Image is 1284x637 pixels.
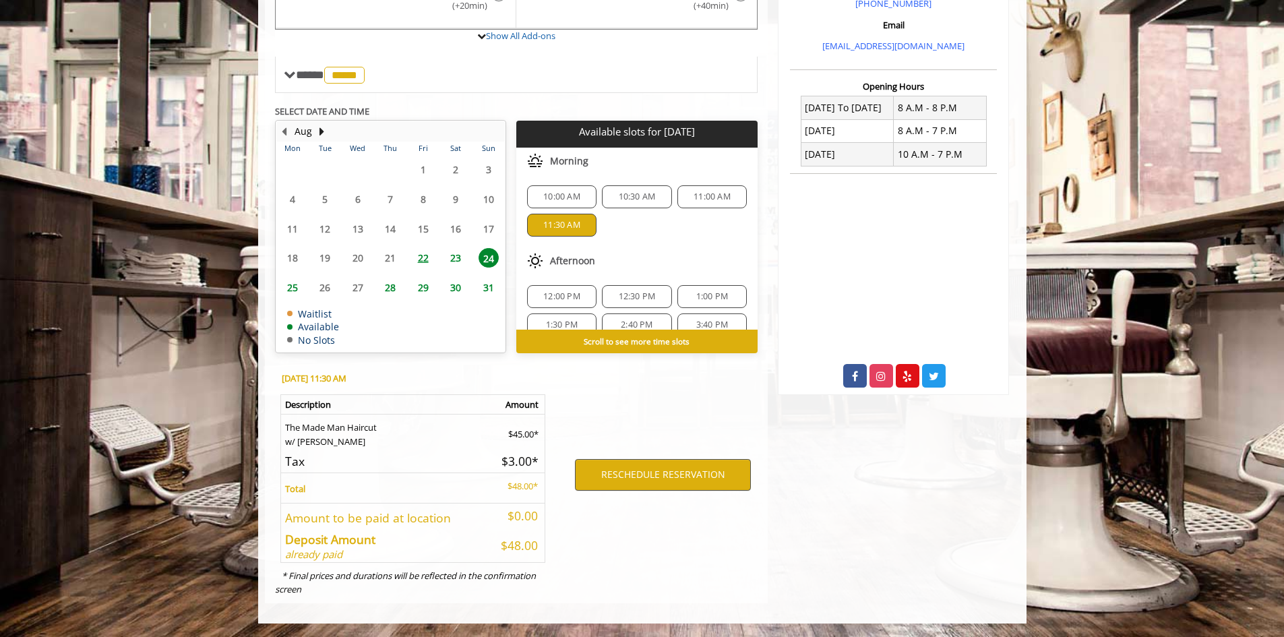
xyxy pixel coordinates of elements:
[309,142,341,155] th: Tue
[276,142,309,155] th: Mon
[696,291,728,302] span: 1:00 PM
[522,126,752,138] p: Available slots for [DATE]
[527,313,597,336] div: 1:30 PM
[317,124,328,139] button: Next Month
[280,414,488,448] td: The Made Man Haircut w/ [PERSON_NAME]
[287,309,339,319] td: Waitlist
[276,273,309,303] td: Select day25
[446,278,466,297] span: 30
[374,142,406,155] th: Thu
[287,322,339,332] td: Available
[894,143,987,166] td: 10 A.M - 7 P.M
[439,243,472,273] td: Select day23
[413,248,433,268] span: 22
[285,483,305,495] b: Total
[550,255,595,266] span: Afternoon
[492,479,538,493] p: $48.00*
[439,273,472,303] td: Select day30
[472,243,505,273] td: Select day24
[472,142,505,155] th: Sun
[543,220,580,231] span: 11:30 AM
[575,459,751,490] button: RESCHEDULE RESERVATION
[285,398,331,411] b: Description
[446,248,466,268] span: 23
[275,570,536,596] i: * Final prices and durations will be reflected in the confirmation screen
[619,191,656,202] span: 10:30 AM
[472,273,505,303] td: Select day31
[801,143,894,166] td: [DATE]
[602,313,671,336] div: 2:40 PM
[285,512,482,524] h5: Amount to be paid at location
[527,285,597,308] div: 12:00 PM
[543,291,580,302] span: 12:00 PM
[822,40,965,52] a: [EMAIL_ADDRESS][DOMAIN_NAME]
[677,185,747,208] div: 11:00 AM
[546,320,578,330] span: 1:30 PM
[285,455,482,468] h5: Tax
[492,539,538,552] h5: $48.00
[295,124,312,139] button: Aug
[439,142,472,155] th: Sat
[374,273,406,303] td: Select day28
[527,185,597,208] div: 10:00 AM
[527,153,543,169] img: morning slots
[285,547,342,561] i: already paid
[527,214,597,237] div: 11:30 AM
[479,278,499,297] span: 31
[282,278,303,297] span: 25
[492,510,538,522] h5: $0.00
[621,320,652,330] span: 2:40 PM
[406,243,439,273] td: Select day22
[696,320,728,330] span: 3:40 PM
[793,20,993,30] h3: Email
[479,248,499,268] span: 24
[492,455,538,468] h5: $3.00*
[602,285,671,308] div: 12:30 PM
[285,531,375,547] b: Deposit Amount
[801,96,894,119] td: [DATE] To [DATE]
[413,278,433,297] span: 29
[341,142,373,155] th: Wed
[694,191,731,202] span: 11:00 AM
[550,156,588,166] span: Morning
[406,142,439,155] th: Fri
[380,278,400,297] span: 28
[677,313,747,336] div: 3:40 PM
[287,335,339,345] td: No Slots
[488,414,545,448] td: $45.00*
[527,253,543,269] img: afternoon slots
[894,119,987,142] td: 8 A.M - 7 P.M
[677,285,747,308] div: 1:00 PM
[894,96,987,119] td: 8 A.M - 8 P.M
[275,105,369,117] b: SELECT DATE AND TIME
[602,185,671,208] div: 10:30 AM
[543,191,580,202] span: 10:00 AM
[282,372,346,384] b: [DATE] 11:30 AM
[619,291,656,302] span: 12:30 PM
[790,82,997,91] h3: Opening Hours
[279,124,290,139] button: Previous Month
[506,398,539,411] b: Amount
[406,273,439,303] td: Select day29
[801,119,894,142] td: [DATE]
[584,336,690,346] b: Scroll to see more time slots
[486,30,555,42] a: Show All Add-ons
